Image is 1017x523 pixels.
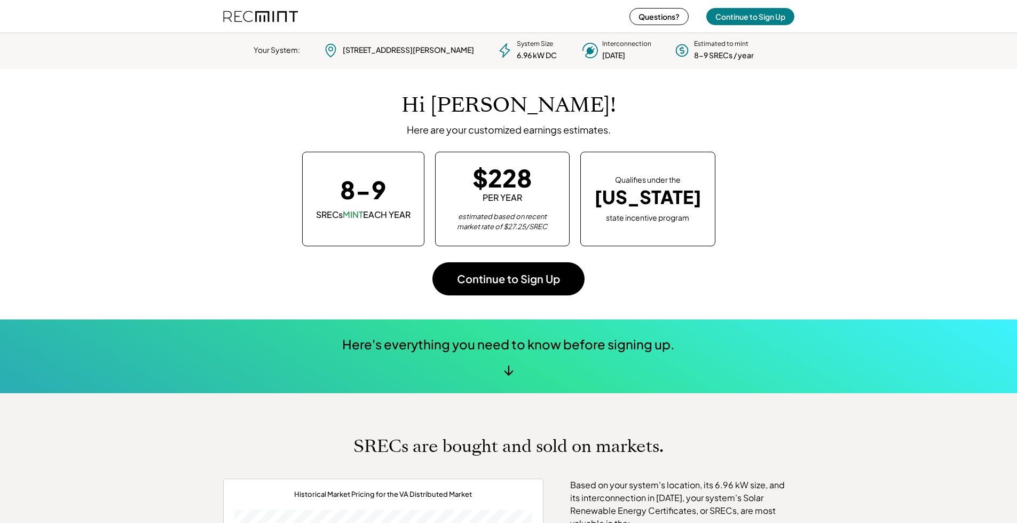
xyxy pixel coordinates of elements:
img: recmint-logotype%403x%20%281%29.jpeg [223,2,298,30]
div: 8-9 [340,177,386,201]
button: Continue to Sign Up [706,8,794,25]
h1: Hi [PERSON_NAME]! [401,93,616,118]
div: [DATE] [602,50,625,61]
div: Estimated to mint [694,40,748,49]
div: Your System: [254,45,300,56]
font: MINT [343,209,363,220]
div: [US_STATE] [594,186,701,208]
div: Interconnection [602,40,651,49]
button: Questions? [629,8,689,25]
button: Continue to Sign Up [432,262,585,295]
div: ↓ [503,361,514,377]
div: [STREET_ADDRESS][PERSON_NAME] [343,45,474,56]
div: $228 [472,166,532,190]
h1: SRECs are bought and sold on markets. [353,436,664,457]
div: PER YEAR [483,192,522,204]
div: Here's everything you need to know before signing up. [342,335,675,354]
div: SRECs EACH YEAR [316,209,411,221]
div: Historical Market Pricing for the VA Distributed Market [294,490,472,499]
div: System Size [517,40,553,49]
div: Qualifies under the [615,175,681,185]
div: Here are your customized earnings estimates. [407,123,611,136]
div: 8-9 SRECs / year [694,50,754,61]
div: 6.96 kW DC [517,50,557,61]
div: estimated based on recent market rate of $27.25/SREC [449,212,556,232]
div: state incentive program [606,211,689,223]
